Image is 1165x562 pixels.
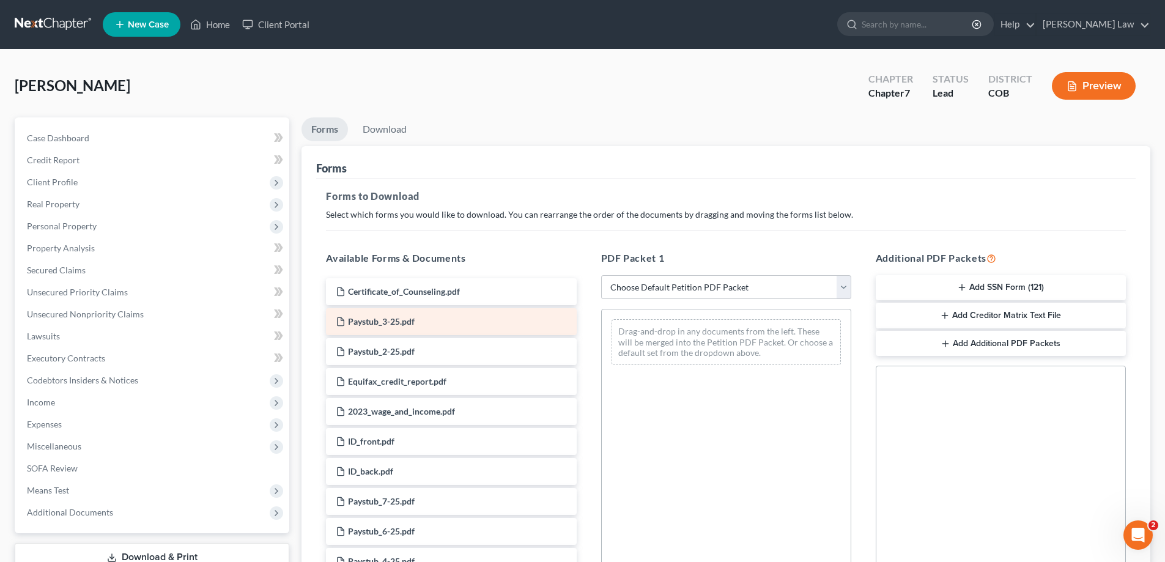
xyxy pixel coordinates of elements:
h5: PDF Packet 1 [601,251,851,265]
h5: Forms to Download [326,189,1126,204]
span: Additional Documents [27,507,113,517]
span: Executory Contracts [27,353,105,363]
div: COB [988,86,1032,100]
span: 2 [1148,520,1158,530]
span: Unsecured Priority Claims [27,287,128,297]
a: SOFA Review [17,457,289,479]
a: Executory Contracts [17,347,289,369]
a: Unsecured Priority Claims [17,281,289,303]
span: New Case [128,20,169,29]
a: Case Dashboard [17,127,289,149]
iframe: Intercom live chat [1123,520,1153,550]
span: Income [27,397,55,407]
span: Expenses [27,419,62,429]
span: ID_back.pdf [348,466,393,476]
span: Paystub_3-25.pdf [348,316,415,327]
div: Chapter [868,72,913,86]
span: Paystub_6-25.pdf [348,526,415,536]
span: Lawsuits [27,331,60,341]
a: Client Portal [236,13,316,35]
p: Select which forms you would like to download. You can rearrange the order of the documents by dr... [326,209,1126,221]
span: Paystub_7-25.pdf [348,496,415,506]
a: Lawsuits [17,325,289,347]
input: Search by name... [862,13,974,35]
span: Secured Claims [27,265,86,275]
span: SOFA Review [27,463,78,473]
span: Personal Property [27,221,97,231]
button: Add Additional PDF Packets [876,331,1126,357]
button: Add Creditor Matrix Text File [876,303,1126,328]
div: District [988,72,1032,86]
div: Drag-and-drop in any documents from the left. These will be merged into the Petition PDF Packet. ... [612,319,841,365]
span: 7 [904,87,910,98]
button: Preview [1052,72,1136,100]
div: Lead [933,86,969,100]
div: Forms [316,161,347,176]
a: Unsecured Nonpriority Claims [17,303,289,325]
div: Chapter [868,86,913,100]
span: Client Profile [27,177,78,187]
span: Miscellaneous [27,441,81,451]
a: Download [353,117,416,141]
span: Equifax_credit_report.pdf [348,376,446,386]
div: Status [933,72,969,86]
span: Codebtors Insiders & Notices [27,375,138,385]
a: [PERSON_NAME] Law [1037,13,1150,35]
span: Real Property [27,199,80,209]
span: ID_front.pdf [348,436,394,446]
h5: Available Forms & Documents [326,251,576,265]
span: Property Analysis [27,243,95,253]
a: Forms [301,117,348,141]
span: Paystub_2-25.pdf [348,346,415,357]
span: Certificate_of_Counseling.pdf [348,286,460,297]
span: Case Dashboard [27,133,89,143]
a: Secured Claims [17,259,289,281]
span: Unsecured Nonpriority Claims [27,309,144,319]
a: Help [994,13,1035,35]
span: Means Test [27,485,69,495]
h5: Additional PDF Packets [876,251,1126,265]
a: Property Analysis [17,237,289,259]
span: 2023_wage_and_income.pdf [348,406,455,416]
span: [PERSON_NAME] [15,76,130,94]
button: Add SSN Form (121) [876,275,1126,301]
span: Credit Report [27,155,80,165]
a: Credit Report [17,149,289,171]
a: Home [184,13,236,35]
